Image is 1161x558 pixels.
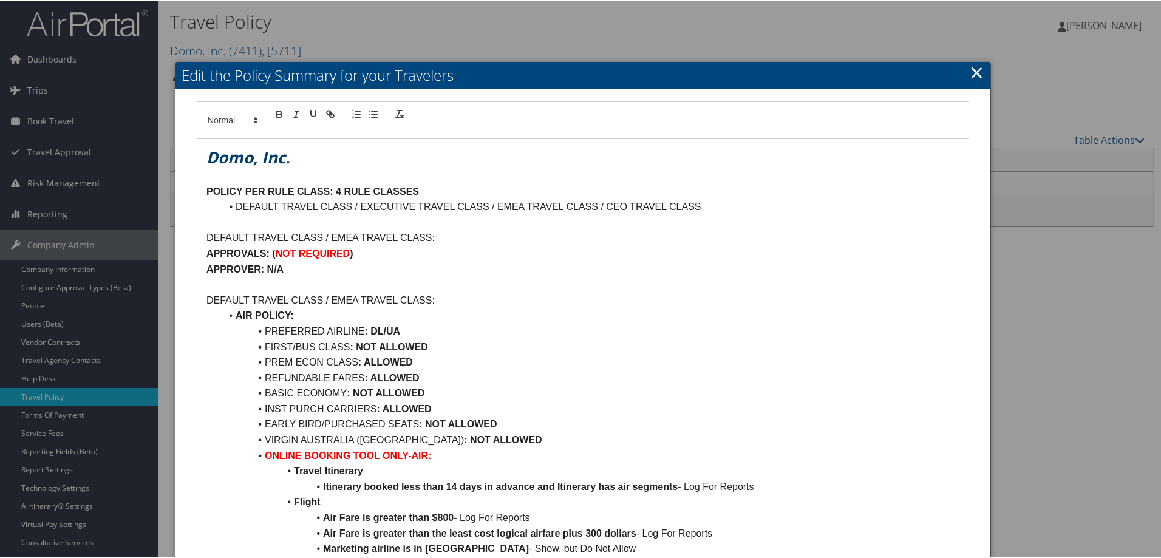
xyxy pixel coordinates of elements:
[206,145,290,167] em: Domo, Inc.
[356,341,428,351] strong: NOT ALLOWED
[350,341,353,351] strong: :
[221,525,959,540] li: - Log For Reports
[221,540,959,556] li: - Show, but Do Not Allow
[364,325,400,335] strong: : DL/UA
[419,418,497,428] strong: : NOT ALLOWED
[323,480,678,491] strong: Itinerary booked less than 14 days in advance and Itinerary has air segments
[221,415,959,431] li: EARLY BIRD/PURCHASED SEATS
[221,509,959,525] li: - Log For Reports
[970,59,984,83] a: Close
[221,384,959,400] li: BASIC ECONOMY
[294,495,321,506] strong: Flight
[358,356,413,366] strong: : ALLOWED
[236,309,294,319] strong: AIR POLICY:
[206,185,419,196] u: POLICY PER RULE CLASS: 4 RULE CLASSES
[294,464,363,475] strong: Travel Itinerary
[206,247,270,257] strong: APPROVALS:
[206,263,284,273] strong: APPROVER: N/A
[221,338,959,354] li: FIRST/BUS CLASS
[221,478,959,494] li: - Log For Reports
[323,527,636,537] strong: Air Fare is greater than the least cost logical airfare plus 300 dollars
[206,229,959,245] p: DEFAULT TRAVEL CLASS / EMEA TRAVEL CLASS:
[265,449,431,460] strong: ONLINE BOOKING TOOL ONLY-AIR:
[323,511,454,522] strong: Air Fare is greater than $800
[221,431,959,447] li: VIRGIN AUSTRALIA ([GEOGRAPHIC_DATA])
[377,403,432,413] strong: : ALLOWED
[221,400,959,416] li: INST PURCH CARRIERS
[276,247,350,257] strong: NOT REQUIRED
[350,247,353,257] strong: )
[175,61,990,87] h2: Edit the Policy Summary for your Travelers
[272,247,275,257] strong: (
[323,542,529,553] strong: Marketing airline is in [GEOGRAPHIC_DATA]
[347,387,424,397] strong: : NOT ALLOWED
[221,369,959,385] li: REFUNDABLE FARES
[364,372,419,382] strong: : ALLOWED
[206,291,959,307] p: DEFAULT TRAVEL CLASS / EMEA TRAVEL CLASS:
[221,322,959,338] li: PREFERRED AIRLINE
[221,198,959,214] li: DEFAULT TRAVEL CLASS / EXECUTIVE TRAVEL CLASS / EMEA TRAVEL CLASS / CEO TRAVEL CLASS
[464,434,542,444] strong: : NOT ALLOWED
[221,353,959,369] li: PREM ECON CLASS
